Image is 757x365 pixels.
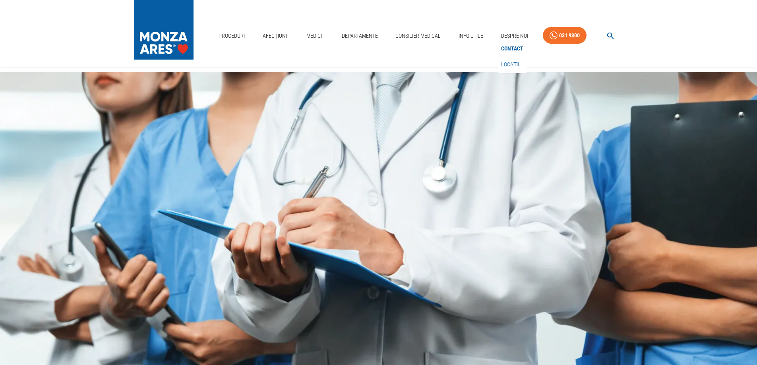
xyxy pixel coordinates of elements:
[498,56,527,73] div: Locații
[500,42,525,55] a: Contact
[498,41,527,57] div: Contact
[215,28,248,44] a: Proceduri
[498,28,531,44] a: Despre Noi
[339,28,381,44] a: Departamente
[302,28,327,44] a: Medici
[543,27,587,44] a: 031 9300
[498,41,527,73] nav: secondary mailbox folders
[455,28,486,44] a: Info Utile
[559,31,580,41] div: 031 9300
[392,28,444,44] a: Consilier Medical
[500,58,521,71] a: Locații
[259,28,290,44] a: Afecțiuni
